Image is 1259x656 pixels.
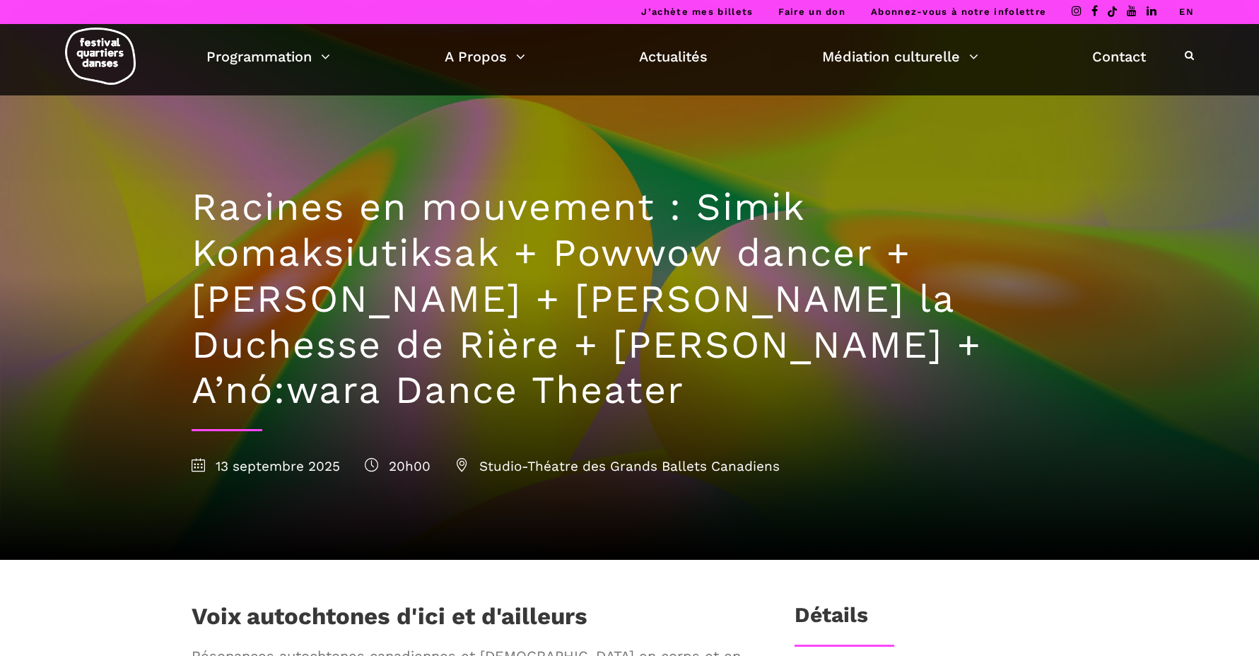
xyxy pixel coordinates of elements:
[445,45,525,69] a: A Propos
[778,6,845,17] a: Faire un don
[192,458,340,474] span: 13 septembre 2025
[871,6,1046,17] a: Abonnez-vous à notre infolettre
[822,45,978,69] a: Médiation culturelle
[795,602,868,638] h3: Détails
[639,45,708,69] a: Actualités
[206,45,330,69] a: Programmation
[1179,6,1194,17] a: EN
[192,602,587,638] h1: Voix autochtones d'ici et d'ailleurs
[365,458,431,474] span: 20h00
[455,458,780,474] span: Studio-Théatre des Grands Ballets Canadiens
[192,184,1068,414] h1: Racines en mouvement : Simik Komaksiutiksak + Powwow dancer + [PERSON_NAME] + [PERSON_NAME] la Du...
[641,6,753,17] a: J’achète mes billets
[1092,45,1146,69] a: Contact
[65,28,136,85] img: logo-fqd-med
